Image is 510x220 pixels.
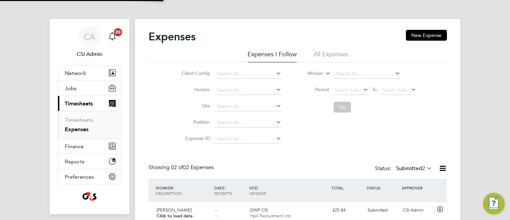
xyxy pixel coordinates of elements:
[65,100,93,107] span: Timesheets
[154,182,213,199] div: WORKER
[171,164,214,171] span: 02 Expenses
[330,205,365,216] div: £25.84
[157,207,192,213] span: [PERSON_NAME]
[179,135,210,141] label: Expense ID
[215,118,281,127] input: Search for...
[215,134,281,144] input: Search for...
[149,30,196,43] h2: Expenses
[400,182,435,194] div: APPROVER
[215,102,281,111] input: Search for...
[65,85,77,92] span: Jobs
[214,191,232,196] span: RECEIPTS
[368,207,388,213] span: Submitted
[58,50,121,58] span: CSI Admin
[149,164,215,171] div: Showing
[215,69,281,79] input: Search for...
[171,164,183,171] span: 02 of
[173,185,174,191] span: /
[58,139,121,154] button: Finance
[58,65,121,80] button: Network
[157,213,193,219] span: Click to load data
[382,87,407,93] span: Select date
[58,111,121,138] div: Timesheets
[334,102,351,113] button: Go
[365,182,400,194] div: STATUS
[65,117,93,123] a: Timesheets
[215,213,217,219] span: -
[50,19,130,214] nav: Main navigation
[58,81,121,96] button: Jobs
[375,164,433,174] div: Status:
[105,26,119,47] a: 20
[179,119,210,125] label: Position
[248,182,330,199] div: SITE
[248,50,297,62] li: Expenses I Follow
[58,154,121,169] button: Reports
[396,165,432,172] label: Submitted
[65,143,84,149] span: Finance
[65,70,86,76] span: Network
[334,69,400,79] input: Search for...
[250,213,291,219] span: Hp4 Recruitment Ltd
[114,28,122,36] span: 20
[370,85,379,94] span: To
[257,185,259,191] span: /
[65,126,89,133] a: Expenses
[215,85,281,95] input: Search for...
[179,103,210,109] label: Site
[400,205,435,216] div: CSI Admin
[58,191,121,202] a: Go to home page
[58,26,121,58] a: CACSI Admin
[65,174,94,180] span: Preferences
[298,86,329,93] label: Period
[250,207,268,213] span: DWP CSI
[156,191,182,196] span: DESCRIPTION
[58,96,121,111] button: Timesheets
[213,182,248,199] div: DATE
[84,32,95,41] span: CA
[406,30,447,41] button: New Expense
[249,191,266,196] span: VENDOR
[224,185,225,191] span: /
[314,50,348,62] li: All Expenses
[483,193,505,215] button: Engage Resource Center
[330,182,365,194] div: TOTAL
[179,86,210,93] label: Vendor
[58,169,121,184] button: Preferences
[293,70,323,77] label: Worker
[179,70,210,76] label: Client Config
[215,207,217,213] span: -
[335,87,359,93] span: Select date
[422,165,425,172] span: 2
[81,191,98,202] img: g4sssuk-logo-retina.png
[65,158,84,165] span: Reports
